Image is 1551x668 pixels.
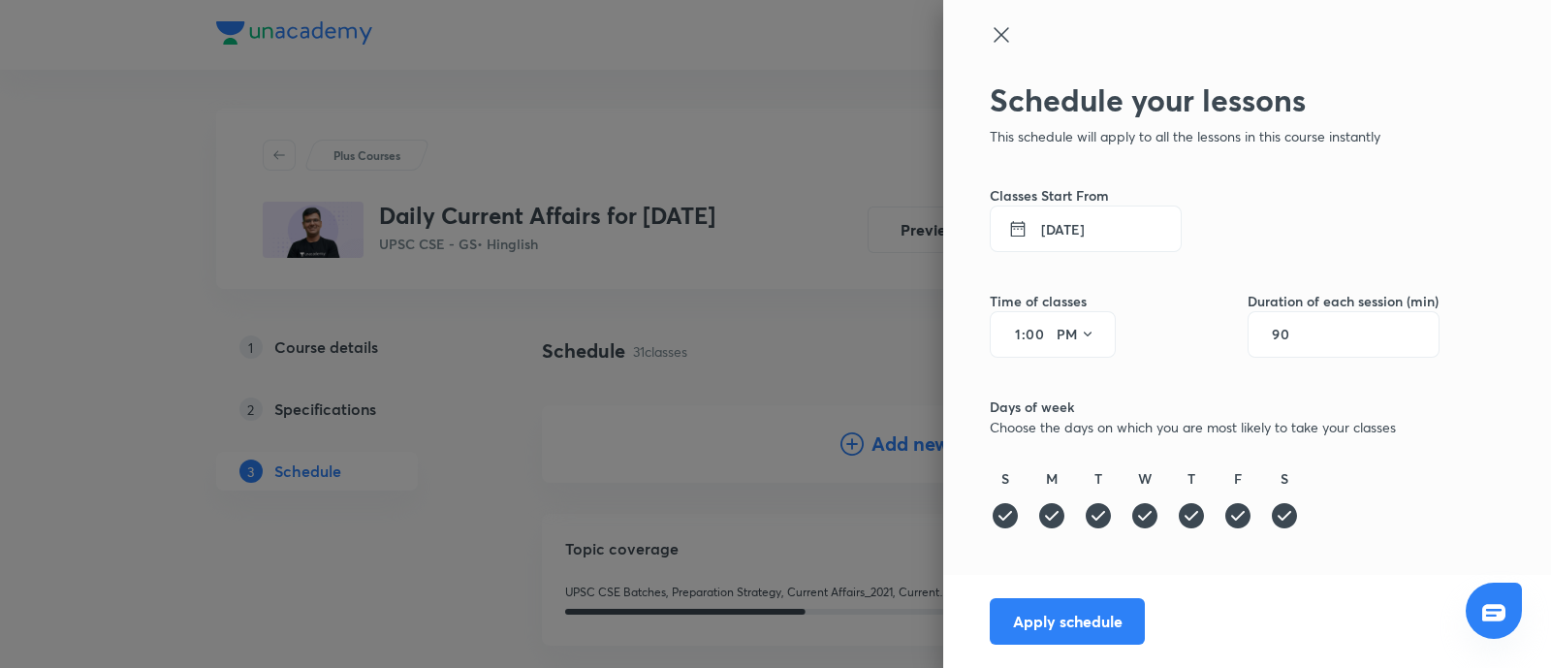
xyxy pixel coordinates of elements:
[990,185,1440,206] h6: Classes Start From
[1094,468,1102,489] h6: T
[1187,468,1195,489] h6: T
[1049,319,1103,350] button: PM
[1234,468,1242,489] h6: F
[990,417,1440,437] p: Choose the days on which you are most likely to take your classes
[1248,291,1440,311] h6: Duration of each session (min)
[990,598,1145,645] button: Apply schedule
[990,311,1116,358] div: :
[990,397,1440,417] h6: Days of week
[1046,468,1058,489] h6: M
[990,291,1116,311] h6: Time of classes
[1281,468,1288,489] h6: S
[990,126,1440,146] p: This schedule will apply to all the lessons in this course instantly
[990,81,1440,118] h2: Schedule your lessons
[990,206,1182,252] button: [DATE]
[1138,468,1152,489] h6: W
[1001,468,1009,489] h6: S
